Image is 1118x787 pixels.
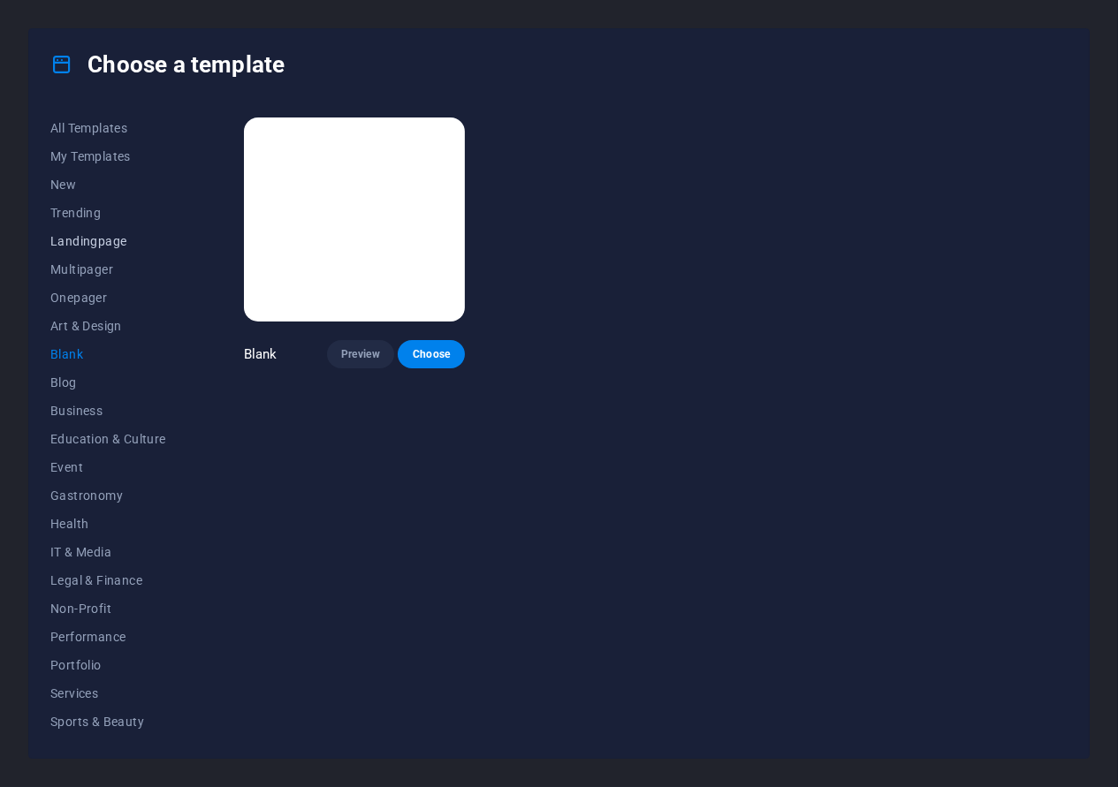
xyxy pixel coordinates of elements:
[50,142,166,170] button: My Templates
[50,291,166,305] span: Onepager
[244,345,278,363] p: Blank
[50,453,166,481] button: Event
[50,404,166,418] span: Business
[50,121,166,135] span: All Templates
[50,679,166,708] button: Services
[398,340,465,368] button: Choose
[50,481,166,510] button: Gastronomy
[244,117,466,322] img: Blank
[50,602,166,616] span: Non-Profit
[412,347,451,361] span: Choose
[50,594,166,623] button: Non-Profit
[50,340,166,368] button: Blank
[50,651,166,679] button: Portfolio
[50,319,166,333] span: Art & Design
[50,573,166,587] span: Legal & Finance
[50,178,166,192] span: New
[50,488,166,503] span: Gastronomy
[50,425,166,453] button: Education & Culture
[50,658,166,672] span: Portfolio
[50,432,166,446] span: Education & Culture
[50,623,166,651] button: Performance
[50,312,166,340] button: Art & Design
[50,510,166,538] button: Health
[50,686,166,700] span: Services
[50,347,166,361] span: Blank
[50,50,285,79] h4: Choose a template
[50,234,166,248] span: Landingpage
[50,538,166,566] button: IT & Media
[327,340,394,368] button: Preview
[50,255,166,284] button: Multipager
[50,517,166,531] span: Health
[50,149,166,163] span: My Templates
[50,284,166,312] button: Onepager
[50,566,166,594] button: Legal & Finance
[50,206,166,220] span: Trending
[50,199,166,227] button: Trending
[50,170,166,199] button: New
[50,708,166,736] button: Sports & Beauty
[50,227,166,255] button: Landingpage
[50,375,166,390] span: Blog
[50,715,166,729] span: Sports & Beauty
[341,347,380,361] span: Preview
[50,368,166,397] button: Blog
[50,397,166,425] button: Business
[50,460,166,474] span: Event
[50,545,166,559] span: IT & Media
[50,736,166,764] button: Trades
[50,114,166,142] button: All Templates
[50,630,166,644] span: Performance
[50,262,166,276] span: Multipager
